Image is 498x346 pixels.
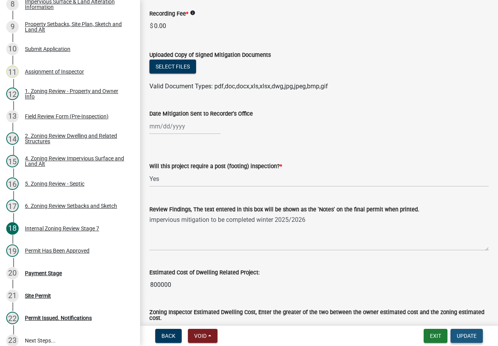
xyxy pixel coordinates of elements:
button: Select files [149,60,196,74]
div: Submit Application [25,46,70,52]
span: Valid Document Types: pdf,doc,docx,xls,xlsx,dwg,jpg,jpeg,bmp,gif [149,83,328,90]
div: 15 [6,155,19,167]
div: 18 [6,222,19,235]
div: 19 [6,244,19,257]
div: 1. Zoning Review - Property and Owner Info [25,88,128,99]
div: 10 [6,43,19,55]
label: Estimated Cost of Dwelling Related Project: [149,270,260,276]
span: $ [149,18,154,34]
label: Zoning Inspector Estimated Dwelling Cost, Enter the greater of the two between the owner estimate... [149,310,489,321]
button: Exit [424,329,447,343]
div: Site Permit [25,293,51,299]
div: 12 [6,88,19,100]
i: info [190,10,195,16]
div: 5. Zoning Review - Septic [25,181,84,186]
div: 11 [6,65,19,78]
div: 6. Zoning Review Setbacks and Sketch [25,203,117,209]
button: Back [155,329,182,343]
button: Void [188,329,217,343]
span: Back [161,333,175,339]
div: Permit Issued. Notifications [25,315,92,321]
div: Property Setbacks, Site Plan, Sketch and Land Alt [25,21,128,32]
label: Recording Fee [149,11,188,17]
div: 2. Zoning Review Dwelling and Related Structures [25,133,128,144]
div: Permit Has Been Approved [25,248,89,253]
button: Update [451,329,483,343]
div: 14 [6,132,19,145]
div: Assignment of Inspector [25,69,84,74]
label: Review Findings, The text entered in this box will be shown as the 'Notes' on the final permit wh... [149,207,419,213]
div: 17 [6,200,19,212]
div: 20 [6,267,19,279]
div: 9 [6,21,19,33]
div: Internal Zoning Review Stage 7 [25,226,99,231]
div: 22 [6,312,19,324]
label: Will this project require a post (footing) inspection? [149,164,282,169]
div: 16 [6,177,19,190]
label: Uploaded Copy of Signed Mitigation Documents [149,53,271,58]
div: 4. Zoning Review Impervious Surface and Land Alt [25,156,128,167]
div: 21 [6,290,19,302]
input: mm/dd/yyyy [149,118,221,134]
div: 13 [6,110,19,123]
label: Date Mitigation Sent to Recorder's Office [149,111,253,117]
div: Field Review Form (Pre-Inspection) [25,114,109,119]
span: Update [457,333,477,339]
span: Void [194,333,207,339]
div: Payment Stage [25,270,62,276]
